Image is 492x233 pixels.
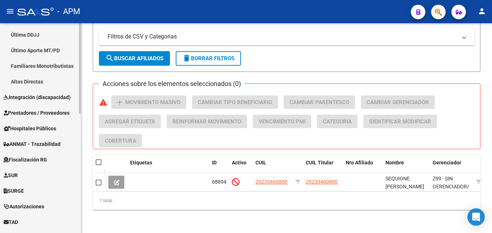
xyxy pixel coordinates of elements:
[303,155,343,179] datatable-header-cell: CUIL Titular
[255,160,266,165] span: CUIL
[289,99,349,106] span: Cambiar Parentesco
[343,155,383,179] datatable-header-cell: Nro Afiliado
[4,109,70,117] span: Prestadores / Proveedores
[369,118,431,125] span: Identificar Modificar
[105,55,163,62] span: Buscar Afiliados
[125,99,180,106] span: Movimiento Masivo
[361,95,435,109] button: Cambiar Gerenciador
[198,99,272,106] span: Cambiar Tipo Beneficiario
[229,155,253,179] datatable-header-cell: Activo
[57,4,80,20] span: - APM
[99,115,161,128] button: Agregar Etiqueta
[130,160,152,165] span: Etiquetas
[99,134,142,147] button: Cobertura
[212,179,226,185] span: 68894
[363,115,437,128] button: Identificar Modificar
[209,155,229,179] datatable-header-cell: ID
[4,218,18,226] span: TAD
[4,187,24,195] span: SURGE
[99,51,170,66] button: Buscar Afiliados
[467,208,485,226] div: Open Intercom Messenger
[182,54,191,62] mat-icon: delete
[172,118,241,125] span: Reinformar Movimiento
[323,118,352,125] span: Categoria
[99,79,245,89] h3: Acciones sobre los elementos seleccionados (0)
[253,115,311,128] button: Vencimiento PMI
[4,203,44,210] span: Autorizaciones
[385,176,424,190] span: SEQUIONE [PERSON_NAME]
[232,160,246,165] span: Activo
[127,155,209,179] datatable-header-cell: Etiquetas
[367,99,429,106] span: Cambiar Gerenciador
[4,124,56,132] span: Hospitales Públicos
[99,98,108,107] mat-icon: warning
[111,95,186,109] button: Movimiento Masivo
[4,171,18,179] span: SUR
[346,160,373,165] span: Nro Afiliado
[4,156,47,164] span: Fiscalización RG
[6,7,14,16] mat-icon: menu
[115,98,124,107] mat-icon: add
[284,95,355,109] button: Cambiar Parentesco
[255,179,287,185] span: 20233460800
[433,160,461,165] span: Gerenciador
[99,28,474,45] mat-expansion-panel-header: Filtros de CSV y Categorias
[306,179,338,185] span: 20233460800
[212,160,217,165] span: ID
[167,115,247,128] button: Reinformar Movimiento
[306,160,333,165] span: CUIL Titular
[105,138,136,144] span: Cobertura
[383,155,430,179] datatable-header-cell: Nombre
[385,160,404,165] span: Nombre
[93,192,480,210] div: 1 total
[259,118,305,125] span: Vencimiento PMI
[478,7,486,16] mat-icon: person
[192,95,278,109] button: Cambiar Tipo Beneficiario
[317,115,358,128] button: Categoria
[430,155,473,179] datatable-header-cell: Gerenciador
[108,33,457,41] mat-panel-title: Filtros de CSV y Categorias
[433,176,467,190] span: Z99 - SIN GERENCIADOR
[105,54,114,62] mat-icon: search
[176,51,241,66] button: Borrar Filtros
[4,140,61,148] span: ANMAT - Trazabilidad
[105,118,155,125] span: Agregar Etiqueta
[182,55,234,62] span: Borrar Filtros
[4,93,71,101] span: Integración (discapacidad)
[253,155,292,179] datatable-header-cell: CUIL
